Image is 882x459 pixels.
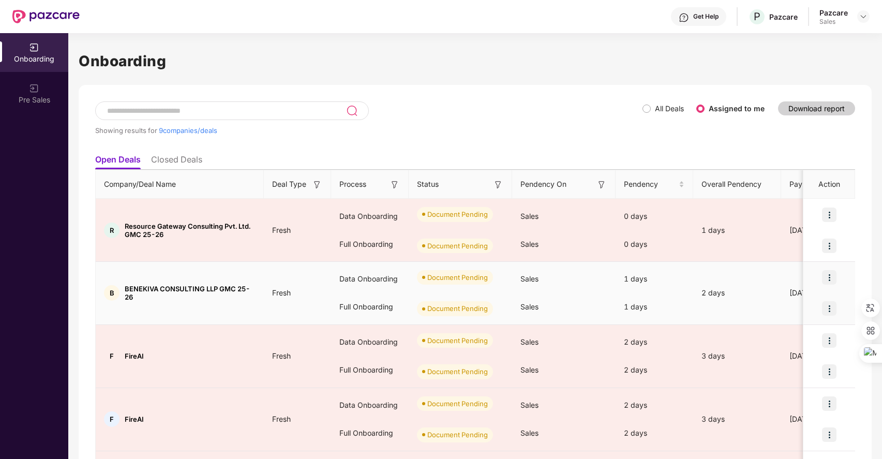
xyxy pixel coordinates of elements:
[616,170,693,199] th: Pendency
[427,272,488,283] div: Document Pending
[520,274,539,283] span: Sales
[616,202,693,230] div: 0 days
[96,170,264,199] th: Company/Deal Name
[331,356,409,384] div: Full Onboarding
[520,179,566,190] span: Pendency On
[822,239,836,253] img: icon
[427,430,488,440] div: Document Pending
[104,348,119,364] div: F
[822,208,836,222] img: icon
[104,223,119,238] div: R
[79,50,872,72] h1: Onboarding
[822,333,836,348] img: icon
[781,413,859,425] div: [DATE]
[331,265,409,293] div: Data Onboarding
[781,287,859,299] div: [DATE]
[679,12,689,23] img: svg+xml;base64,PHN2ZyBpZD0iSGVscC0zMngzMiIgeG1sbnM9Imh0dHA6Ly93d3cudzMub3JnLzIwMDAvc3ZnIiB3aWR0aD...
[331,293,409,321] div: Full Onboarding
[264,414,299,423] span: Fresh
[693,287,781,299] div: 2 days
[151,154,202,169] li: Closed Deals
[616,293,693,321] div: 1 days
[520,365,539,374] span: Sales
[616,419,693,447] div: 2 days
[125,415,144,423] span: FireAI
[95,154,141,169] li: Open Deals
[493,180,503,190] img: svg+xml;base64,PHN2ZyB3aWR0aD0iMTYiIGhlaWdodD0iMTYiIHZpZXdCb3g9IjAgMCAxNiAxNiIgZmlsbD0ibm9uZSIgeG...
[693,225,781,236] div: 1 days
[822,396,836,411] img: icon
[781,225,859,236] div: [DATE]
[520,401,539,409] span: Sales
[125,285,256,301] span: BENEKIVA CONSULTING LLP GMC 25-26
[390,180,400,190] img: svg+xml;base64,PHN2ZyB3aWR0aD0iMTYiIGhlaWdodD0iMTYiIHZpZXdCb3g9IjAgMCAxNiAxNiIgZmlsbD0ibm9uZSIgeG...
[778,101,855,115] button: Download report
[520,212,539,220] span: Sales
[272,179,306,190] span: Deal Type
[859,12,868,21] img: svg+xml;base64,PHN2ZyBpZD0iRHJvcGRvd24tMzJ4MzIiIHhtbG5zPSJodHRwOi8vd3d3LnczLm9yZy8yMDAwL3N2ZyIgd2...
[769,12,798,22] div: Pazcare
[264,351,299,360] span: Fresh
[822,301,836,316] img: icon
[822,427,836,442] img: icon
[655,104,684,113] label: All Deals
[822,270,836,285] img: icon
[819,18,848,26] div: Sales
[29,42,39,53] img: svg+xml;base64,PHN2ZyB3aWR0aD0iMjAiIGhlaWdodD0iMjAiIHZpZXdCb3g9IjAgMCAyMCAyMCIgZmlsbD0ibm9uZSIgeG...
[264,288,299,297] span: Fresh
[427,303,488,314] div: Document Pending
[12,10,80,23] img: New Pazcare Logo
[264,226,299,234] span: Fresh
[781,350,859,362] div: [DATE]
[693,413,781,425] div: 3 days
[427,241,488,251] div: Document Pending
[709,104,765,113] label: Assigned to me
[596,180,607,190] img: svg+xml;base64,PHN2ZyB3aWR0aD0iMTYiIGhlaWdodD0iMTYiIHZpZXdCb3g9IjAgMCAxNiAxNiIgZmlsbD0ibm9uZSIgeG...
[520,428,539,437] span: Sales
[427,335,488,346] div: Document Pending
[789,179,842,190] span: Payment Done
[417,179,439,190] span: Status
[125,222,256,239] span: Resource Gateway Consulting Pvt. Ltd. GMC 25-26
[346,105,358,117] img: svg+xml;base64,PHN2ZyB3aWR0aD0iMjQiIGhlaWdodD0iMjUiIHZpZXdCb3g9IjAgMCAyNCAyNSIgZmlsbD0ibm9uZSIgeG...
[331,230,409,258] div: Full Onboarding
[427,209,488,219] div: Document Pending
[616,230,693,258] div: 0 days
[781,170,859,199] th: Payment Done
[125,352,144,360] span: FireAI
[159,126,217,135] span: 9 companies/deals
[754,10,760,23] span: P
[104,411,119,427] div: F
[520,240,539,248] span: Sales
[427,366,488,377] div: Document Pending
[312,180,322,190] img: svg+xml;base64,PHN2ZyB3aWR0aD0iMTYiIGhlaWdodD0iMTYiIHZpZXdCb3g9IjAgMCAxNiAxNiIgZmlsbD0ibm9uZSIgeG...
[29,83,39,94] img: svg+xml;base64,PHN2ZyB3aWR0aD0iMjAiIGhlaWdodD0iMjAiIHZpZXdCb3g9IjAgMCAyMCAyMCIgZmlsbD0ibm9uZSIgeG...
[616,356,693,384] div: 2 days
[331,391,409,419] div: Data Onboarding
[95,126,642,135] div: Showing results for
[331,202,409,230] div: Data Onboarding
[104,285,119,301] div: B
[693,350,781,362] div: 3 days
[520,337,539,346] span: Sales
[339,179,366,190] span: Process
[693,12,719,21] div: Get Help
[616,265,693,293] div: 1 days
[616,328,693,356] div: 2 days
[819,8,848,18] div: Pazcare
[520,302,539,311] span: Sales
[803,170,855,199] th: Action
[616,391,693,419] div: 2 days
[624,179,677,190] span: Pendency
[331,328,409,356] div: Data Onboarding
[331,419,409,447] div: Full Onboarding
[822,364,836,379] img: icon
[427,398,488,409] div: Document Pending
[693,170,781,199] th: Overall Pendency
